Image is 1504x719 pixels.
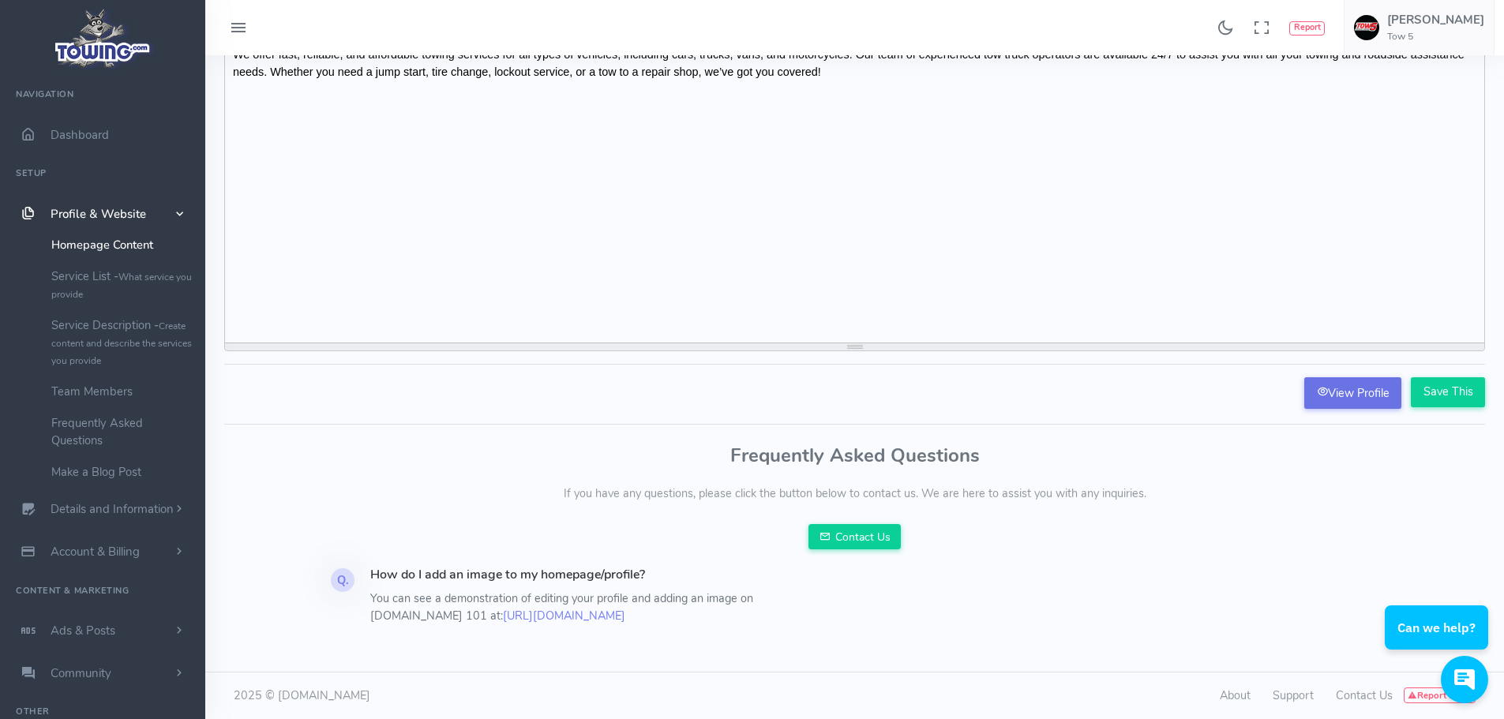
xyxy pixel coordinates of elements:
[370,568,845,582] h4: How do I add an image to my homepage/profile?
[1411,377,1485,407] input: Save This
[51,665,111,681] span: Community
[39,309,205,376] a: Service Description -Create content and describe the services you provide
[51,271,192,301] small: What service you provide
[233,47,1476,81] div: We offer fast, reliable, and affordable towing services for all types of vehicles, including cars...
[51,544,140,560] span: Account & Billing
[224,485,1485,503] p: If you have any questions, please click the button below to contact us. We are here to assist you...
[1304,377,1401,409] a: View Profile
[224,445,1485,466] h3: Frequently Asked Questions
[1387,32,1484,42] h6: Tow 5
[1373,562,1504,719] iframe: Conversations
[39,407,205,456] a: Frequently Asked Questions
[224,687,855,705] div: 2025 © [DOMAIN_NAME]
[51,206,146,222] span: Profile & Website
[225,343,1484,350] div: resize
[39,376,205,407] a: Team Members
[51,502,174,518] span: Details and Information
[1387,13,1484,26] h5: [PERSON_NAME]
[51,320,192,367] small: Create content and describe the services you provide
[51,127,109,143] span: Dashboard
[808,524,902,549] a: Contact Us
[370,590,845,624] p: You can see a demonstration of editing your profile and adding an image on [DOMAIN_NAME] 101 at:
[331,568,354,592] div: Q.
[1273,687,1314,703] a: Support
[39,456,205,488] a: Make a Blog Post
[51,623,115,638] span: Ads & Posts
[1354,15,1379,40] img: user-image
[39,229,205,260] a: Homepage Content
[503,608,625,624] a: [URL][DOMAIN_NAME]
[50,5,156,72] img: logo
[1336,687,1393,703] a: Contact Us
[1220,687,1251,703] a: About
[1289,21,1325,36] button: Report
[39,260,205,309] a: Service List -What service you provide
